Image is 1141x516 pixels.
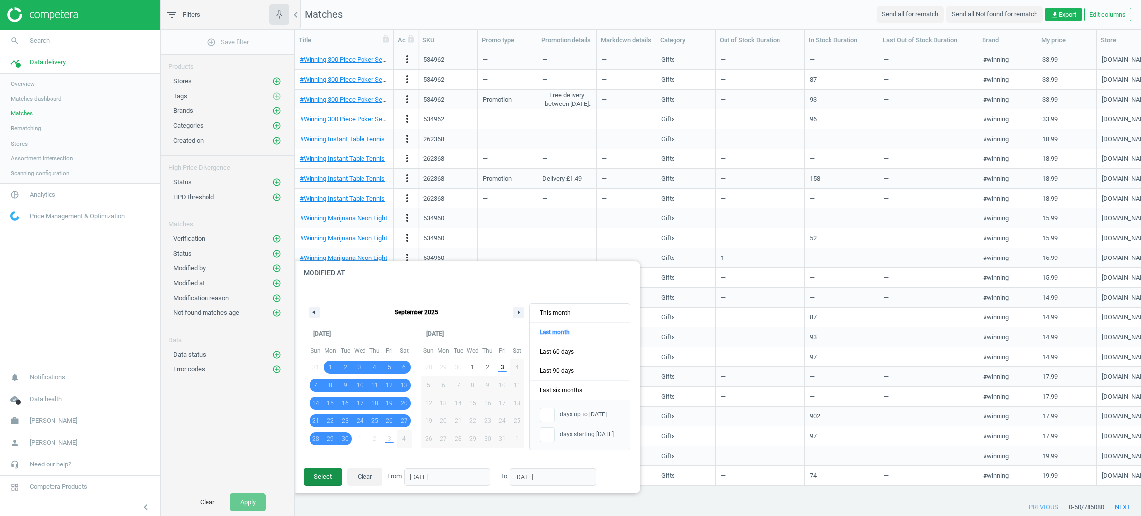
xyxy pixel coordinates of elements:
div: Matches [161,212,294,229]
i: add_circle_outline [272,136,281,145]
span: Status [173,250,192,257]
i: add_circle_outline [272,264,281,273]
button: add_circle_outline [272,293,282,303]
span: Data delivery [30,58,66,67]
span: Assortment intersection [11,155,73,162]
span: Filters [183,10,200,19]
span: Overview [11,80,35,88]
span: Not found matches age [173,309,239,316]
img: ajHJNr6hYgQAAAAASUVORK5CYII= [7,7,78,22]
i: filter_list [166,9,178,21]
button: add_circle_outline [272,121,282,131]
div: High Price Divergence [161,156,294,172]
i: chevron_left [140,501,152,513]
button: Clear [190,493,225,511]
i: add_circle_outline [272,106,281,115]
i: add_circle_outline [272,279,281,288]
span: Brands [173,107,193,114]
span: Modification reason [173,294,229,302]
i: timeline [5,53,24,72]
button: Apply [230,493,266,511]
i: cloud_done [5,390,24,409]
i: notifications [5,368,24,387]
span: Matches [11,109,33,117]
i: add_circle_outline [272,234,281,243]
span: Categories [173,122,204,129]
i: add_circle_outline [272,121,281,130]
button: add_circle_outline [272,91,282,101]
button: add_circle_outline [272,308,282,318]
i: person [5,433,24,452]
i: add_circle_outline [272,294,281,303]
span: Price Management & Optimization [30,212,125,221]
i: add_circle_outline [272,350,281,359]
button: add_circle_outline [272,350,282,360]
span: Modified at [173,279,205,287]
button: chevron_left [133,501,158,514]
i: add_circle_outline [207,38,216,47]
i: search [5,31,24,50]
i: pie_chart_outlined [5,185,24,204]
h4: Modified at [294,261,640,285]
button: add_circle_outline [272,234,282,244]
span: Rematching [11,124,41,132]
span: HPD threshold [173,193,214,201]
span: Modified by [173,264,206,272]
i: add_circle_outline [272,365,281,374]
div: Data [161,328,294,345]
button: add_circle_outline [272,136,282,146]
button: add_circle_outlineSave filter [161,32,294,52]
span: Error codes [173,365,205,373]
span: Analytics [30,190,55,199]
span: Scanning configuration [11,169,69,177]
button: add_circle_outline [272,249,282,258]
span: Notifications [30,373,65,382]
span: Data health [30,395,62,404]
button: add_circle_outline [272,263,282,273]
span: [PERSON_NAME] [30,438,77,447]
button: add_circle_outline [272,192,282,202]
span: Tags [173,92,187,100]
button: add_circle_outline [272,177,282,187]
span: Matches dashboard [11,95,62,103]
i: add_circle_outline [272,92,281,101]
i: headset_mic [5,455,24,474]
span: Created on [173,137,204,144]
i: work [5,412,24,430]
span: Competera Products [30,482,87,491]
button: add_circle_outline [272,106,282,116]
span: Save filter [207,38,249,47]
span: [PERSON_NAME] [30,416,77,425]
span: Verification [173,235,205,242]
i: add_circle_outline [272,178,281,187]
i: add_circle_outline [272,77,281,86]
i: add_circle_outline [272,249,281,258]
span: Search [30,36,50,45]
img: wGWNvw8QSZomAAAAABJRU5ErkJggg== [10,211,19,221]
i: add_circle_outline [272,193,281,202]
i: chevron_left [290,9,302,21]
span: Stores [173,77,192,85]
button: add_circle_outline [272,76,282,86]
div: Products [161,55,294,71]
span: Need our help? [30,460,71,469]
span: Status [173,178,192,186]
span: Stores [11,140,28,148]
button: add_circle_outline [272,278,282,288]
i: add_circle_outline [272,309,281,317]
button: add_circle_outline [272,364,282,374]
span: Data status [173,351,206,358]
